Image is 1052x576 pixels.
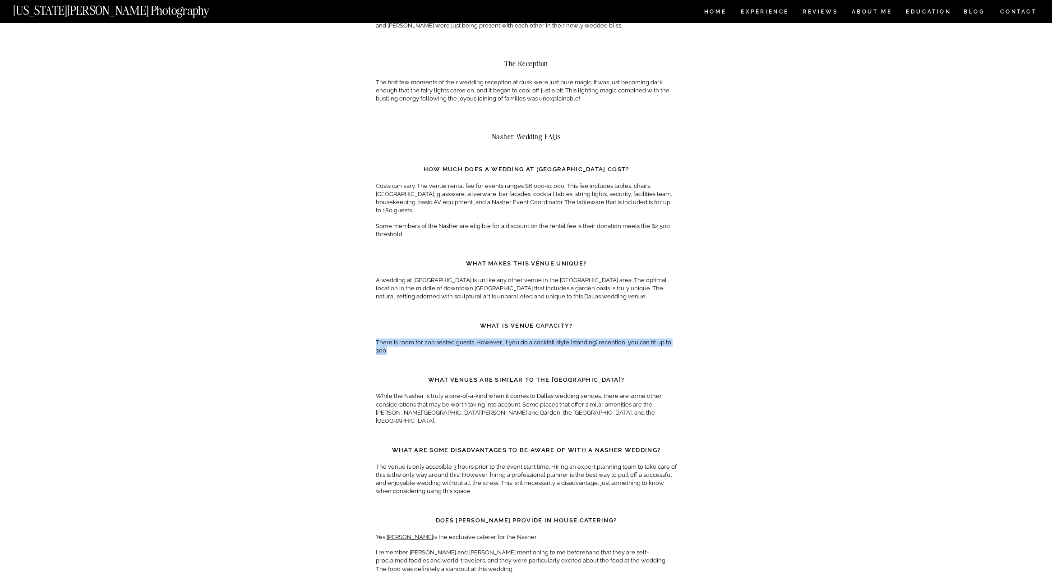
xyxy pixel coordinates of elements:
[376,133,677,141] h2: Nasher Wedding FAQs
[376,78,677,103] p: The first few moments of their wedding reception at dusk were just pure magic. It was just becomi...
[851,9,892,17] a: ABOUT ME
[376,338,677,355] p: There is room for 200 seated guests. However, if you do a cocktail style (standing) reception, yo...
[428,376,625,383] strong: What venues are similar to the [GEOGRAPHIC_DATA]?
[376,549,677,573] p: I remember [PERSON_NAME] and [PERSON_NAME] mentioning to me beforehand that they are self-proclai...
[376,463,677,496] p: The venue is only accesible 3 hours prior to the event start time. Hiring an expert planning team...
[376,222,677,238] p: Some members of the Nasher are eligible for a discount on the rental fee is their donation meets ...
[466,260,587,267] strong: What makes this venue unique?
[803,9,836,17] a: REVIEWS
[702,9,728,17] a: HOME
[13,5,240,12] a: [US_STATE][PERSON_NAME] Photography
[741,9,788,17] a: Experience
[376,276,677,301] p: A wedding at [GEOGRAPHIC_DATA] is unlike any other venue in the [GEOGRAPHIC_DATA] area. The optim...
[436,517,617,524] strong: Does [PERSON_NAME] provide in house catering?
[376,392,677,425] p: While the Nasher is truly a one-of-a-kind when it comes to Dallas wedding venues, there are some ...
[1000,7,1037,17] a: CONTACT
[376,59,677,68] h2: The Reception
[376,182,677,215] p: Costs can vary. The venue rental fee for events ranges $6,000-11,000. This fee includes tables, c...
[480,322,573,329] strong: What is venue capacity?
[392,447,661,453] strong: What are some disadvantages to be aware of with a Nasher wedding?
[387,534,433,540] a: [PERSON_NAME]
[964,9,985,17] a: BLOG
[376,533,677,541] p: Yes! is the exclusive caterer for the Nasher.
[905,9,952,17] a: EDUCATION
[424,166,629,173] strong: How much does a wedding at [GEOGRAPHIC_DATA] cost?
